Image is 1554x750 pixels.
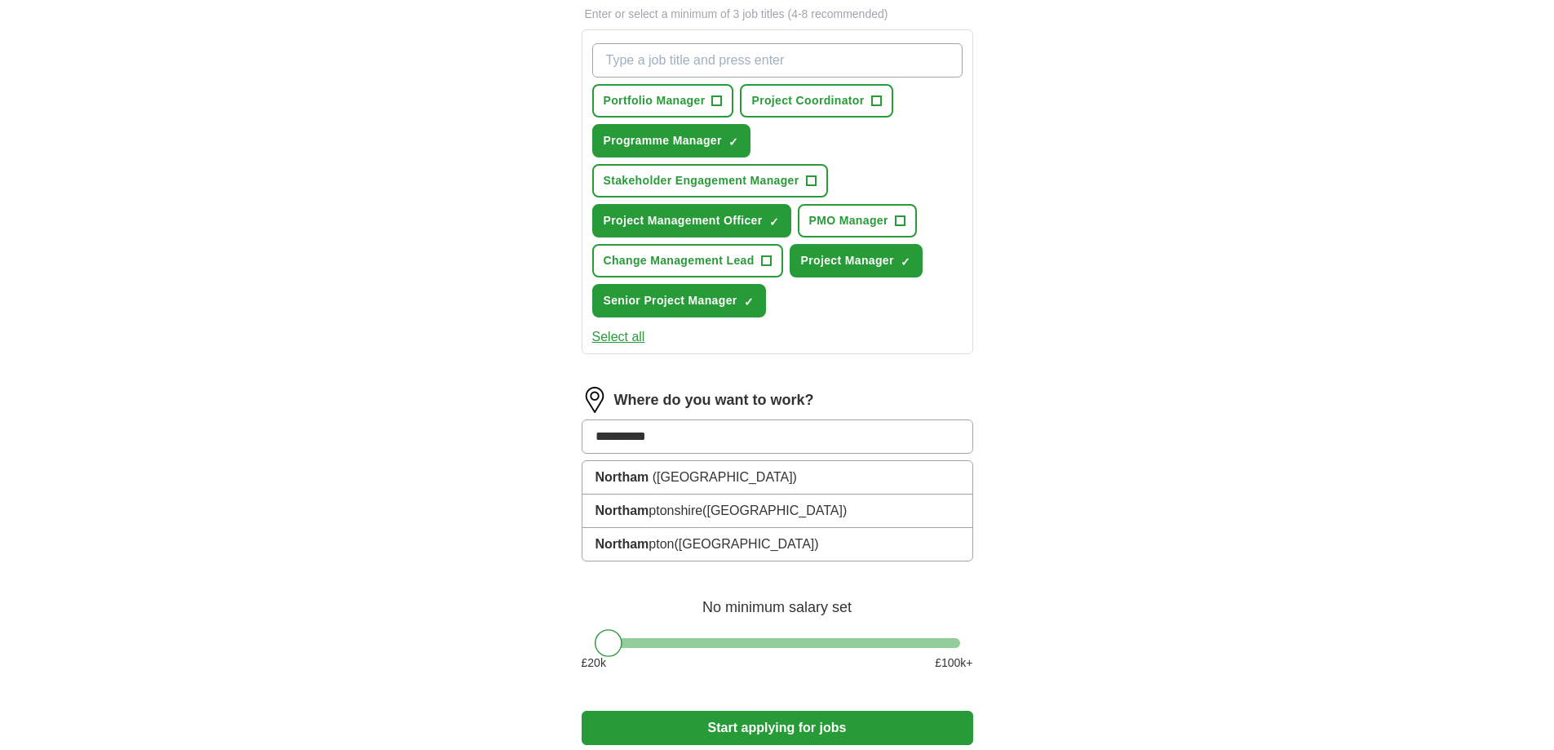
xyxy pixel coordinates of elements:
span: ([GEOGRAPHIC_DATA]) [653,470,797,484]
button: Start applying for jobs [582,711,973,745]
span: Senior Project Manager [604,292,737,309]
button: Change Management Lead [592,244,783,277]
span: ✓ [744,295,754,308]
label: Where do you want to work? [614,389,814,411]
span: £ 100 k+ [935,655,972,672]
span: ([GEOGRAPHIC_DATA]) [702,504,847,517]
li: ptonshire [582,495,972,528]
strong: Northam [595,537,649,551]
span: PMO Manager [809,212,888,229]
button: Senior Project Manager✓ [592,284,766,317]
button: Project Coordinator [740,84,892,118]
span: Project Management Officer [604,212,763,229]
button: Portfolio Manager [592,84,734,118]
span: Change Management Lead [604,252,755,269]
span: Project Coordinator [751,92,864,109]
span: £ 20 k [582,655,606,672]
button: Project Manager✓ [790,244,923,277]
strong: Northam [595,504,649,517]
div: No minimum salary set [582,579,973,619]
strong: Northam [595,470,649,484]
input: Type a job title and press enter [592,43,963,78]
li: pton [582,528,972,561]
button: Programme Manager✓ [592,124,750,158]
img: location.png [582,387,608,413]
button: Project Management Officer✓ [592,204,791,237]
span: Project Manager [801,252,894,269]
span: ✓ [769,215,779,229]
p: Enter or select a minimum of 3 job titles (4-8 recommended) [582,6,973,23]
span: ✓ [728,135,738,149]
span: Stakeholder Engagement Manager [604,172,799,189]
button: Stakeholder Engagement Manager [592,164,828,197]
span: ✓ [901,255,910,268]
span: ([GEOGRAPHIC_DATA]) [674,537,818,551]
button: PMO Manager [798,204,917,237]
span: Programme Manager [604,132,722,149]
button: Select all [592,327,645,347]
span: Portfolio Manager [604,92,706,109]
